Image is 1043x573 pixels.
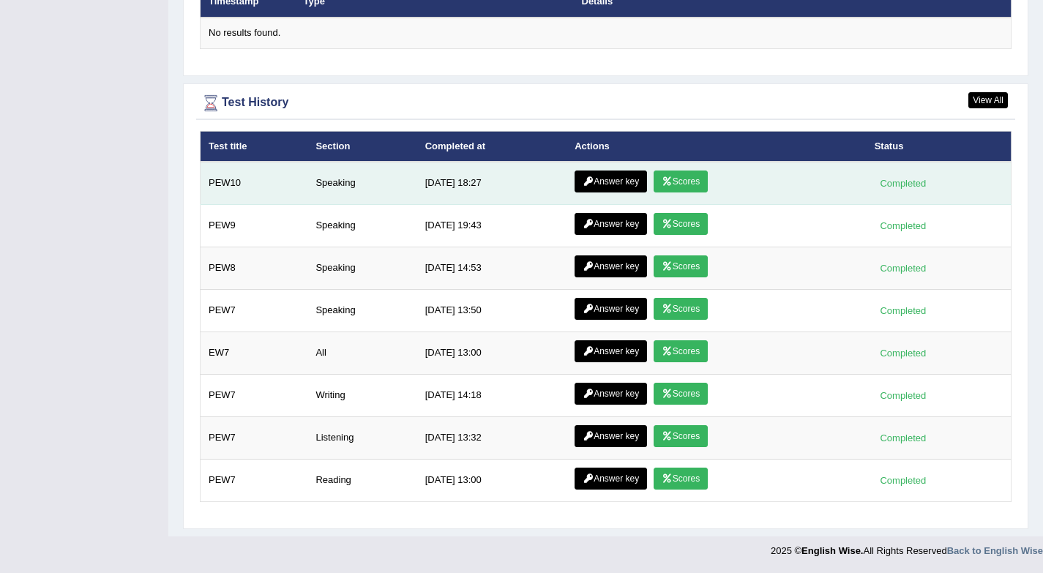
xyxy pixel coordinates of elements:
[307,417,416,460] td: Listening
[875,176,932,191] div: Completed
[417,375,567,417] td: [DATE] 14:18
[654,255,708,277] a: Scores
[575,340,647,362] a: Answer key
[417,162,567,205] td: [DATE] 18:27
[875,218,932,233] div: Completed
[575,425,647,447] a: Answer key
[875,430,932,446] div: Completed
[654,298,708,320] a: Scores
[875,303,932,318] div: Completed
[947,545,1043,556] a: Back to English Wise
[654,213,708,235] a: Scores
[771,536,1043,558] div: 2025 © All Rights Reserved
[307,131,416,162] th: Section
[575,383,647,405] a: Answer key
[567,131,866,162] th: Actions
[417,460,567,502] td: [DATE] 13:00
[417,332,567,375] td: [DATE] 13:00
[201,162,308,205] td: PEW10
[875,473,932,488] div: Completed
[201,375,308,417] td: PEW7
[201,332,308,375] td: EW7
[307,460,416,502] td: Reading
[417,205,567,247] td: [DATE] 19:43
[307,205,416,247] td: Speaking
[307,375,416,417] td: Writing
[201,205,308,247] td: PEW9
[875,261,932,276] div: Completed
[201,131,308,162] th: Test title
[654,468,708,490] a: Scores
[417,417,567,460] td: [DATE] 13:32
[875,388,932,403] div: Completed
[307,162,416,205] td: Speaking
[575,213,647,235] a: Answer key
[201,460,308,502] td: PEW7
[417,290,567,332] td: [DATE] 13:50
[200,92,1012,114] div: Test History
[307,332,416,375] td: All
[654,171,708,192] a: Scores
[575,298,647,320] a: Answer key
[654,383,708,405] a: Scores
[654,425,708,447] a: Scores
[575,171,647,192] a: Answer key
[575,468,647,490] a: Answer key
[201,247,308,290] td: PEW8
[968,92,1008,108] a: View All
[654,340,708,362] a: Scores
[307,247,416,290] td: Speaking
[417,247,567,290] td: [DATE] 14:53
[867,131,1012,162] th: Status
[575,255,647,277] a: Answer key
[201,417,308,460] td: PEW7
[801,545,863,556] strong: English Wise.
[201,290,308,332] td: PEW7
[875,345,932,361] div: Completed
[209,26,1003,40] div: No results found.
[307,290,416,332] td: Speaking
[417,131,567,162] th: Completed at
